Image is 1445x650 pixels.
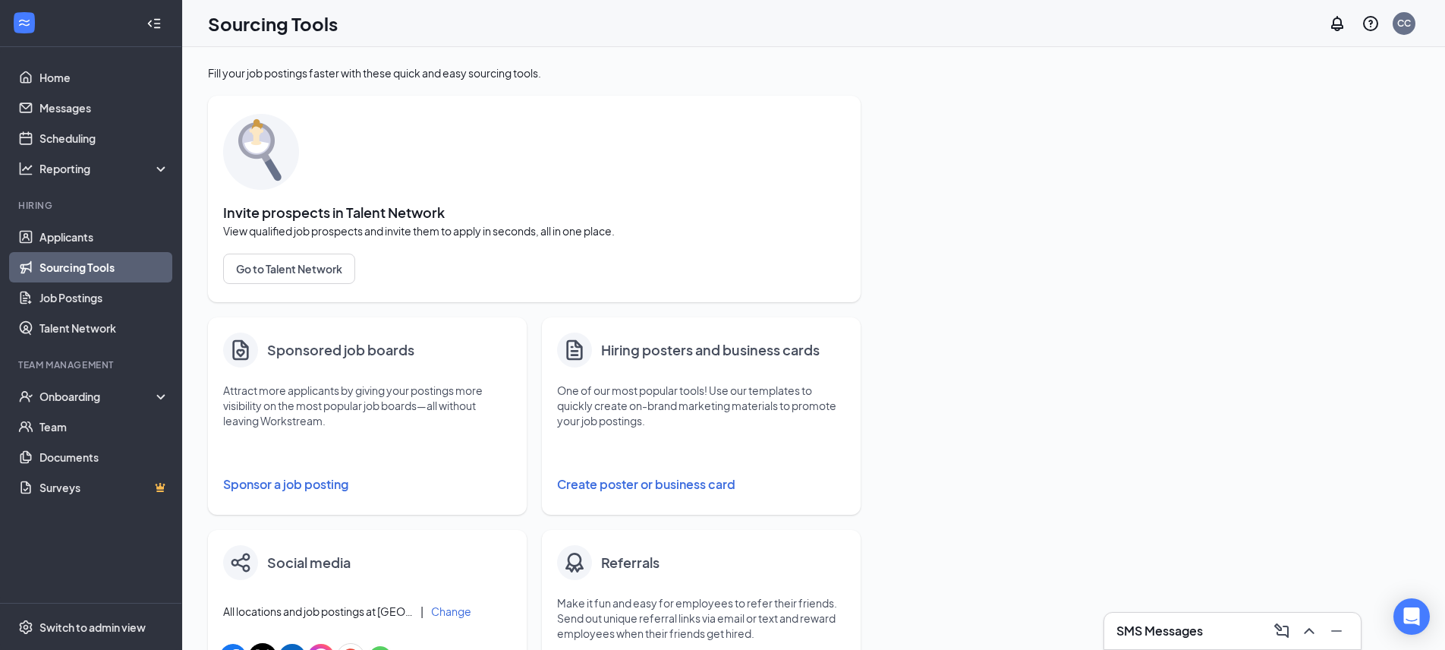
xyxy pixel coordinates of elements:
svg: UserCheck [18,389,33,404]
p: Attract more applicants by giving your postings more visibility on the most popular job boards—al... [223,383,512,428]
p: One of our most popular tools! Use our templates to quickly create on-brand marketing materials t... [557,383,845,428]
a: SurveysCrown [39,472,169,503]
svg: ComposeMessage [1273,622,1291,640]
span: View qualified job prospects and invite them to apply in seconds, all in one place. [223,223,845,238]
img: sourcing-tools [223,114,299,190]
button: ComposeMessage [1270,619,1294,643]
p: Make it fun and easy for employees to refer their friends. Send out unique referral links via ema... [557,595,845,641]
a: Home [39,62,169,93]
a: Documents [39,442,169,472]
button: Sponsor a job posting [223,469,512,500]
svg: Collapse [146,16,162,31]
a: Scheduling [39,123,169,153]
div: Fill your job postings faster with these quick and easy sourcing tools. [208,65,861,80]
img: badge [562,551,587,575]
svg: WorkstreamLogo [17,15,32,30]
button: Minimize [1324,619,1349,643]
div: Switch to admin view [39,620,146,635]
div: Onboarding [39,389,156,404]
svg: Analysis [18,161,33,176]
button: Create poster or business card [557,469,845,500]
div: Team Management [18,358,166,371]
a: Team [39,412,169,442]
svg: Document [562,337,587,363]
h1: Sourcing Tools [208,11,338,36]
img: share [231,553,250,573]
h4: Hiring posters and business cards [601,339,820,361]
svg: QuestionInfo [1362,14,1380,33]
button: Go to Talent Network [223,254,355,284]
img: clipboard [228,338,253,362]
svg: Notifications [1328,14,1346,33]
button: ChevronUp [1297,619,1321,643]
div: Reporting [39,161,170,176]
a: Go to Talent Network [223,254,845,284]
svg: ChevronUp [1300,622,1318,640]
h4: Sponsored job boards [267,339,414,361]
a: Applicants [39,222,169,252]
span: All locations and job postings at [GEOGRAPHIC_DATA]-fil-A [223,604,413,619]
a: Messages [39,93,169,123]
a: Sourcing Tools [39,252,169,282]
svg: Minimize [1327,622,1346,640]
span: Invite prospects in Talent Network [223,205,845,220]
div: Open Intercom Messenger [1393,598,1430,635]
div: | [420,603,423,620]
div: Hiring [18,199,166,212]
h4: Referrals [601,552,660,573]
a: Job Postings [39,282,169,313]
a: Talent Network [39,313,169,343]
button: Change [431,606,471,617]
h4: Social media [267,552,351,573]
div: CC [1397,17,1411,30]
svg: Settings [18,620,33,635]
h3: SMS Messages [1116,623,1203,639]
